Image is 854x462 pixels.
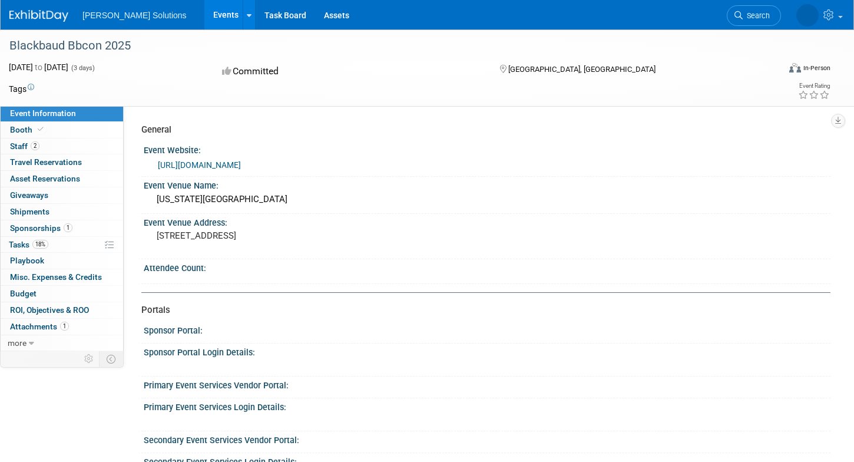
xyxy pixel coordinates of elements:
[5,35,760,57] div: Blackbaud Bbcon 2025
[144,259,830,274] div: Attendee Count:
[64,223,72,232] span: 1
[33,62,44,72] span: to
[10,256,44,265] span: Playbook
[60,322,69,331] span: 1
[31,141,39,150] span: 2
[10,108,76,118] span: Event Information
[144,377,830,391] div: Primary Event Services Vendor Portal:
[144,214,830,229] div: Event Venue Address:
[1,171,123,187] a: Asset Reservations
[1,220,123,236] a: Sponsorships1
[10,125,46,134] span: Booth
[141,304,822,316] div: Portals
[9,62,68,72] span: [DATE] [DATE]
[8,338,27,348] span: more
[1,286,123,302] a: Budget
[796,4,819,27] img: Vanessa Chambers
[100,351,124,367] td: Toggle Event Tabs
[1,269,123,285] a: Misc. Expenses & Credits
[70,64,95,72] span: (3 days)
[1,237,123,253] a: Tasks18%
[144,344,830,358] div: Sponsor Portal Login Details:
[9,10,68,22] img: ExhibitDay
[157,230,417,241] pre: [STREET_ADDRESS]
[709,61,831,79] div: Event Format
[79,351,100,367] td: Personalize Event Tab Strip
[10,190,48,200] span: Giveaways
[10,322,69,331] span: Attachments
[789,63,801,72] img: Format-Inperson.png
[1,154,123,170] a: Travel Reservations
[1,187,123,203] a: Giveaways
[9,83,34,95] td: Tags
[82,11,187,20] span: [PERSON_NAME] Solutions
[144,431,830,446] div: Secondary Event Services Vendor Portal:
[1,253,123,269] a: Playbook
[1,302,123,318] a: ROI, Objectives & ROO
[1,319,123,335] a: Attachments1
[803,64,830,72] div: In-Person
[141,124,822,136] div: General
[10,157,82,167] span: Travel Reservations
[153,190,822,209] div: [US_STATE][GEOGRAPHIC_DATA]
[144,398,830,413] div: Primary Event Services Login Details:
[10,272,102,282] span: Misc. Expenses & Credits
[9,240,48,249] span: Tasks
[10,289,37,298] span: Budget
[32,240,48,249] span: 18%
[10,207,49,216] span: Shipments
[38,126,44,133] i: Booth reservation complete
[743,11,770,20] span: Search
[144,141,830,156] div: Event Website:
[508,65,656,74] span: [GEOGRAPHIC_DATA], [GEOGRAPHIC_DATA]
[1,335,123,351] a: more
[1,204,123,220] a: Shipments
[219,61,481,82] div: Committed
[10,305,89,315] span: ROI, Objectives & ROO
[727,5,781,26] a: Search
[158,160,241,170] a: [URL][DOMAIN_NAME]
[1,122,123,138] a: Booth
[10,174,80,183] span: Asset Reservations
[1,138,123,154] a: Staff2
[1,105,123,121] a: Event Information
[10,223,72,233] span: Sponsorships
[144,177,830,192] div: Event Venue Name:
[10,141,39,151] span: Staff
[144,322,830,336] div: Sponsor Portal:
[798,83,830,89] div: Event Rating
